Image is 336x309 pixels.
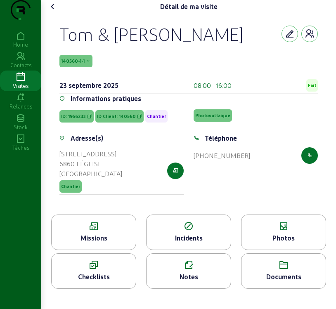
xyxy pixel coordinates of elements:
[147,233,231,243] div: Incidents
[71,94,141,104] div: Informations pratiques
[61,58,85,64] span: 140560-1-1
[52,272,136,282] div: Checklists
[160,2,218,12] div: Détail de ma visite
[147,272,231,282] div: Notes
[59,23,243,45] div: Tom & [PERSON_NAME]
[194,151,250,160] div: [PHONE_NUMBER]
[194,80,232,90] div: 08:00 - 16:00
[61,184,80,189] span: Chantier
[52,233,136,243] div: Missions
[71,133,103,143] div: Adresse(s)
[195,113,230,118] span: Photovoltaique
[61,113,86,119] span: ID: 1956233
[241,233,326,243] div: Photos
[147,113,166,119] span: Chantier
[97,113,136,119] span: ID Client: 140560
[59,80,118,90] div: 23 septembre 2025
[59,159,122,169] div: 6860 LÉGLISE
[241,272,326,282] div: Documents
[59,149,122,159] div: [STREET_ADDRESS]
[205,133,237,143] div: Téléphone
[59,169,122,179] div: [GEOGRAPHIC_DATA]
[308,83,316,88] span: Fait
